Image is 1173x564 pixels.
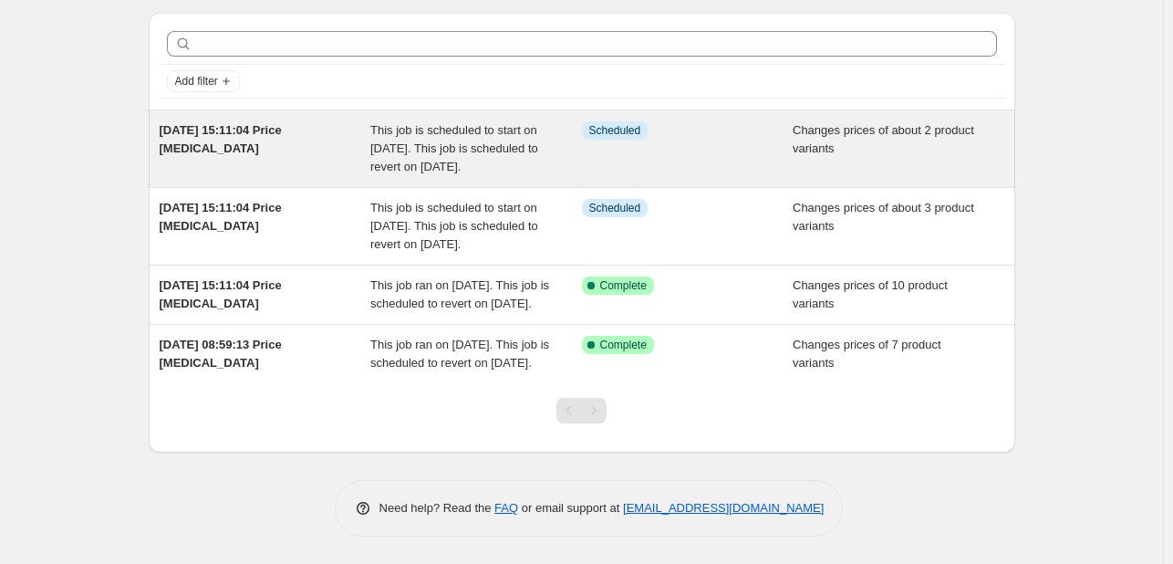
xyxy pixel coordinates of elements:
span: This job is scheduled to start on [DATE]. This job is scheduled to revert on [DATE]. [370,201,538,251]
span: [DATE] 15:11:04 Price [MEDICAL_DATA] [160,201,282,233]
a: FAQ [494,501,518,515]
span: Changes prices of about 2 product variants [793,123,974,155]
span: This job ran on [DATE]. This job is scheduled to revert on [DATE]. [370,278,549,310]
span: This job is scheduled to start on [DATE]. This job is scheduled to revert on [DATE]. [370,123,538,173]
button: Add filter [167,70,240,92]
nav: Pagination [556,398,607,423]
span: Scheduled [589,201,641,215]
span: Changes prices of about 3 product variants [793,201,974,233]
span: [DATE] 15:11:04 Price [MEDICAL_DATA] [160,278,282,310]
span: [DATE] 15:11:04 Price [MEDICAL_DATA] [160,123,282,155]
span: Complete [600,338,647,352]
span: or email support at [518,501,623,515]
span: This job ran on [DATE]. This job is scheduled to revert on [DATE]. [370,338,549,370]
span: [DATE] 08:59:13 Price [MEDICAL_DATA] [160,338,282,370]
span: Complete [600,278,647,293]
a: [EMAIL_ADDRESS][DOMAIN_NAME] [623,501,824,515]
span: Add filter [175,74,218,89]
span: Scheduled [589,123,641,138]
span: Need help? Read the [379,501,495,515]
span: Changes prices of 10 product variants [793,278,948,310]
span: Changes prices of 7 product variants [793,338,941,370]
